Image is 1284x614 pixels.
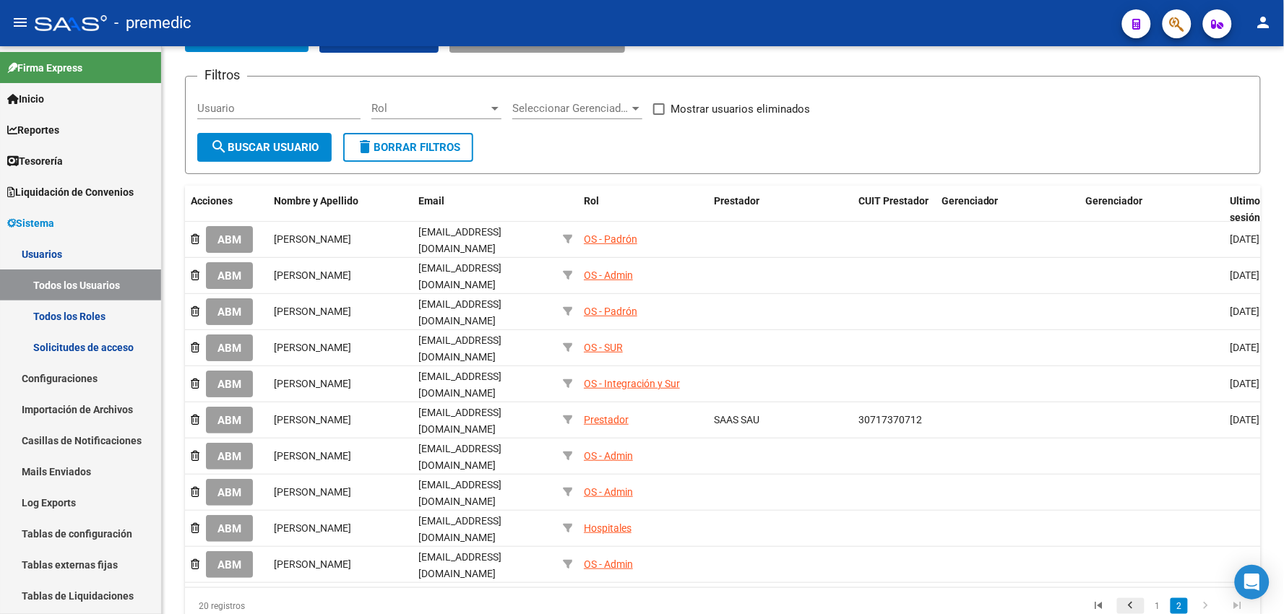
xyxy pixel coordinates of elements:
span: ABM [217,522,241,535]
div: OS - Admin [584,267,633,284]
div: OS - Admin [584,448,633,464]
button: ABM [206,515,253,542]
datatable-header-cell: Gerenciador [1080,186,1225,233]
span: Nombre y Apellido [274,195,358,207]
span: Seleccionar Gerenciador [512,102,629,115]
button: ABM [206,262,253,289]
span: CUIT Prestador [858,195,928,207]
button: ABM [206,479,253,506]
mat-icon: person [1255,14,1272,31]
div: OS - SUR [584,340,623,356]
datatable-header-cell: Prestador [708,186,853,233]
span: [PERSON_NAME] [274,486,351,498]
span: Rol [371,102,488,115]
div: OS - Integración y Sur [584,376,680,392]
button: Buscar Usuario [197,133,332,162]
a: go to first page [1085,598,1113,614]
span: ABM [217,233,241,246]
span: Inicio [7,91,44,107]
div: Open Intercom Messenger [1235,565,1270,600]
span: 30717370712 [858,414,922,425]
mat-icon: delete [356,138,374,155]
div: Prestador [584,412,629,428]
span: ABM [217,486,241,499]
a: 2 [1171,598,1188,614]
datatable-header-cell: Gerenciador [936,186,1080,233]
button: ABM [206,298,253,325]
span: [EMAIL_ADDRESS][DOMAIN_NAME] [418,443,501,471]
span: [EMAIL_ADDRESS][DOMAIN_NAME] [418,298,501,327]
span: ABM [217,342,241,355]
span: ABM [217,269,241,282]
span: ABM [217,378,241,391]
span: - premedic [114,7,191,39]
div: Hospitales [584,520,632,537]
div: OS - Admin [584,556,633,573]
h3: Filtros [197,65,247,85]
span: Tesorería [7,153,63,169]
span: Reportes [7,122,59,138]
datatable-header-cell: Rol [578,186,708,233]
button: Borrar Filtros [343,133,473,162]
span: Sistema [7,215,54,231]
span: [PERSON_NAME] [274,269,351,281]
span: Mostrar usuarios eliminados [671,100,810,118]
span: [EMAIL_ADDRESS][DOMAIN_NAME] [418,551,501,579]
span: [EMAIL_ADDRESS][DOMAIN_NAME] [418,515,501,543]
span: Acciones [191,195,233,207]
span: [PERSON_NAME] [274,342,351,353]
span: [PERSON_NAME] [274,414,351,425]
span: [PERSON_NAME] [274,558,351,570]
div: OS - Padrón [584,303,637,320]
span: [EMAIL_ADDRESS][DOMAIN_NAME] [418,407,501,435]
span: ABM [217,414,241,427]
div: OS - Padrón [584,231,637,248]
button: ABM [206,407,253,433]
datatable-header-cell: Acciones [185,186,268,233]
span: Gerenciador [1086,195,1143,207]
button: ABM [206,334,253,361]
span: ABM [217,306,241,319]
span: [PERSON_NAME] [274,450,351,462]
datatable-header-cell: Email [413,186,557,233]
span: Email [418,195,444,207]
span: Buscar Usuario [210,141,319,154]
div: OS - Admin [584,484,633,501]
button: ABM [206,551,253,578]
button: ABM [206,443,253,470]
span: [PERSON_NAME] [274,378,351,389]
span: Liquidación de Convenios [7,184,134,200]
span: [EMAIL_ADDRESS][DOMAIN_NAME] [418,262,501,290]
span: Prestador [714,195,759,207]
span: ABM [217,558,241,571]
span: [EMAIL_ADDRESS][DOMAIN_NAME] [418,371,501,399]
datatable-header-cell: Nombre y Apellido [268,186,413,233]
datatable-header-cell: CUIT Prestador [853,186,936,233]
span: [PERSON_NAME] [274,306,351,317]
a: go to last page [1224,598,1251,614]
span: ABM [217,450,241,463]
button: ABM [206,371,253,397]
span: SAAS SAU [714,414,759,425]
span: [EMAIL_ADDRESS][DOMAIN_NAME] [418,479,501,507]
span: Firma Express [7,60,82,76]
span: [PERSON_NAME] [274,522,351,534]
a: go to next page [1192,598,1220,614]
span: [EMAIL_ADDRESS][DOMAIN_NAME] [418,334,501,363]
mat-icon: menu [12,14,29,31]
a: go to previous page [1117,598,1145,614]
span: [EMAIL_ADDRESS][DOMAIN_NAME] [418,226,501,254]
a: 1 [1149,598,1166,614]
span: [PERSON_NAME] [274,233,351,245]
span: Rol [584,195,599,207]
span: Gerenciador [942,195,999,207]
span: Borrar Filtros [356,141,460,154]
button: ABM [206,226,253,253]
mat-icon: search [210,138,228,155]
